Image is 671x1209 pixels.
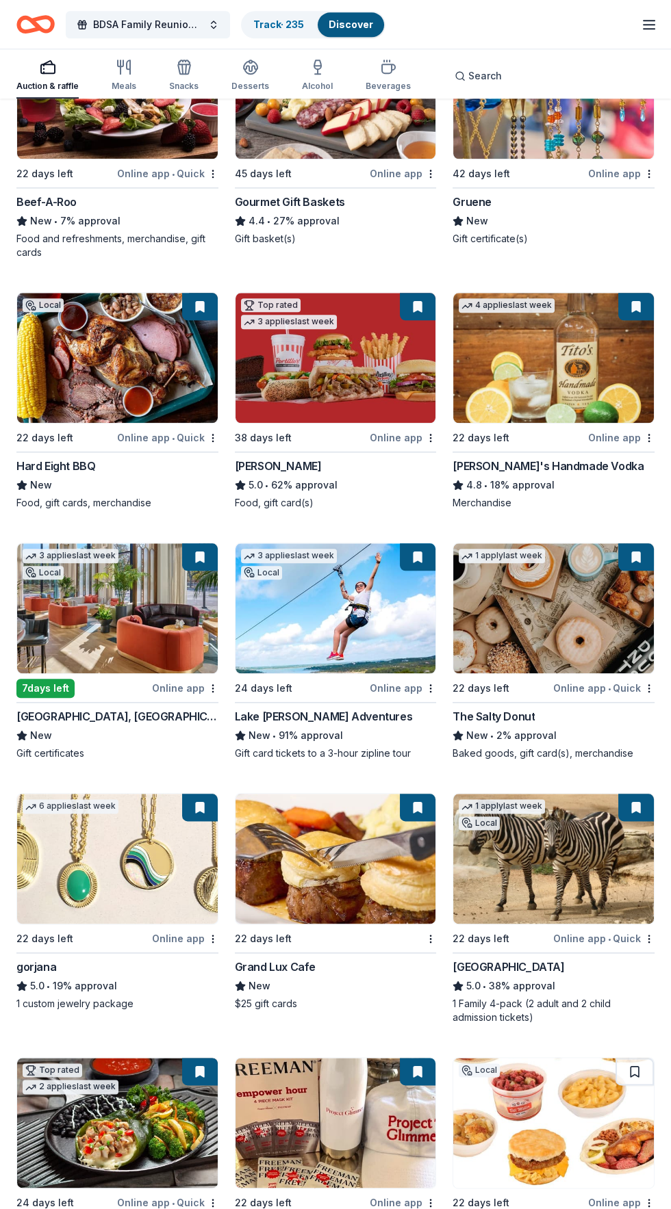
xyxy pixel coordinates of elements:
div: 22 days left [235,931,292,947]
a: Track· 235 [253,18,304,30]
span: New [249,978,270,994]
span: BDSA Family Reunion Conference Silent Auction [93,16,203,33]
div: Food and refreshments, merchandise, gift cards [16,232,218,259]
a: Image for Hard Eight BBQLocal22 days leftOnline app•QuickHard Eight BBQNewFood, gift cards, merch... [16,292,218,510]
div: Desserts [231,81,269,92]
div: Gourmet Gift Baskets [235,194,345,210]
span: 5.0 [466,978,481,994]
span: • [608,683,611,694]
button: Beverages [366,53,411,99]
div: 22 days left [16,166,73,182]
img: Image for Portillo's [236,293,436,423]
div: Lake [PERSON_NAME] Adventures [235,708,412,725]
button: Snacks [169,53,199,99]
div: Online app [370,429,436,446]
div: Online app Quick [117,429,218,446]
div: Online app [588,165,655,182]
div: gorjana [16,959,56,975]
div: Food, gift cards, merchandise [16,496,218,510]
span: • [172,168,175,179]
span: 5.0 [249,477,263,493]
div: Snacks [169,81,199,92]
a: Image for San Antonio Zoo1 applylast weekLocal22 days leftOnline app•Quick[GEOGRAPHIC_DATA]5.0•38... [453,793,655,1024]
div: [PERSON_NAME] [235,458,322,474]
button: Meals [112,53,136,99]
div: [PERSON_NAME]'s Handmade Vodka [453,458,644,474]
div: Gift card tickets to a 3-hour zipline tour [235,746,437,760]
span: • [491,730,494,741]
a: Image for gorjana6 applieslast week22 days leftOnline appgorjana5.0•19% approval1 custom jewelry ... [16,793,218,1011]
a: Image for Lake Travis Zipline Adventures3 applieslast weekLocal24 days leftOnline appLake [PERSON... [235,543,437,760]
span: New [249,727,270,744]
span: New [30,477,52,493]
a: Image for Gruene1 applylast weekLocal42 days leftOnline appGrueneNewGift certificate(s) [453,28,655,246]
div: 1 apply last week [459,549,545,563]
a: Image for Gourmet Gift Baskets9 applieslast week45 days leftOnline appGourmet Gift Baskets4.4•27%... [235,28,437,246]
div: 1 apply last week [459,799,545,814]
div: 1 Family 4-pack (2 adult and 2 child admission tickets) [453,997,655,1024]
div: Online app [370,679,436,697]
div: Online app Quick [553,679,655,697]
div: Auction & raffle [16,81,79,92]
button: Auction & raffle [16,53,79,99]
div: 42 days left [453,166,510,182]
div: 7 days left [16,679,75,698]
button: Search [444,62,513,90]
div: Online app [588,429,655,446]
div: 24 days left [235,680,292,697]
button: BDSA Family Reunion Conference Silent Auction [66,11,230,38]
img: Image for Project Glimmer [236,1058,436,1188]
img: Image for Hard Eight BBQ [17,293,218,423]
span: • [172,432,175,443]
img: Image for San Antonio Zoo [453,794,654,924]
div: [GEOGRAPHIC_DATA], [GEOGRAPHIC_DATA] [16,708,218,725]
span: • [265,480,268,491]
div: 1 custom jewelry package [16,997,218,1011]
div: 2% approval [453,727,655,744]
span: • [483,980,487,991]
img: Image for Tito's Handmade Vodka [453,293,654,423]
img: Image for Abuelo's [17,1058,218,1188]
div: 7% approval [16,213,218,229]
a: Image for The Salty Donut1 applylast week22 days leftOnline app•QuickThe Salty DonutNew•2% approv... [453,543,655,760]
img: Image for The Salty Donut [453,543,654,673]
div: Local [241,566,282,580]
div: 27% approval [235,213,437,229]
a: Image for Grand Lux Cafe22 days leftGrand Lux CafeNew$25 gift cards [235,793,437,1011]
div: The Salty Donut [453,708,535,725]
div: Online app [152,930,218,947]
div: 22 days left [453,931,509,947]
div: Online app Quick [553,930,655,947]
div: 22 days left [453,680,509,697]
div: 45 days left [235,166,292,182]
button: Track· 235Discover [241,11,385,38]
span: New [30,213,52,229]
div: 3 applies last week [241,315,337,329]
img: Image for Grand Lux Cafe [236,794,436,924]
div: Gruene [453,194,492,210]
span: • [267,216,270,226]
a: Home [16,8,55,40]
span: Search [468,68,502,84]
div: Food, gift card(s) [235,496,437,510]
div: 3 applies last week [23,549,118,563]
div: Gift basket(s) [235,232,437,246]
a: Discover [329,18,373,30]
div: Local [23,566,64,580]
div: Gift certificates [16,746,218,760]
div: Beef-A-Roo [16,194,77,210]
div: Online app [370,165,436,182]
div: 22 days left [16,430,73,446]
a: Image for Crescent Hotel, Fort Worth3 applieslast weekLocal7days leftOnline app[GEOGRAPHIC_DATA],... [16,543,218,760]
div: 91% approval [235,727,437,744]
div: Alcohol [302,81,333,92]
div: 6 applies last week [23,799,118,814]
div: 3 applies last week [241,549,337,563]
div: 19% approval [16,978,218,994]
span: • [172,1197,175,1208]
div: Beverages [366,81,411,92]
div: Online app [152,679,218,697]
div: 18% approval [453,477,655,493]
span: New [30,727,52,744]
div: Baked goods, gift card(s), merchandise [453,746,655,760]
